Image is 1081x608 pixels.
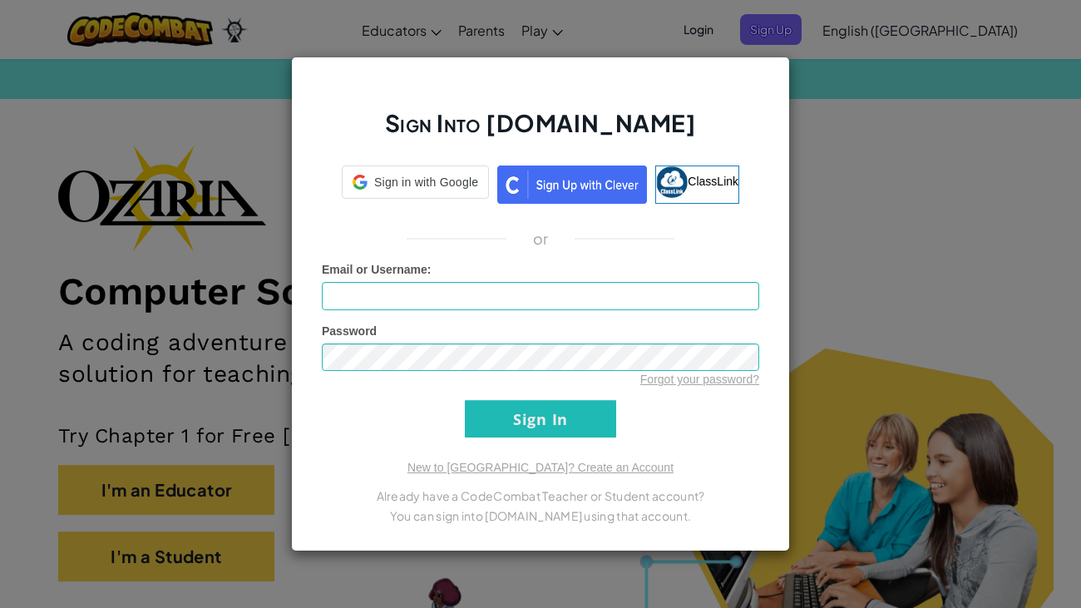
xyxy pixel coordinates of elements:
[342,166,489,204] a: Sign in with Google
[533,229,549,249] p: or
[342,166,489,199] div: Sign in with Google
[322,263,427,276] span: Email or Username
[407,461,674,474] a: New to [GEOGRAPHIC_DATA]? Create an Account
[322,486,759,506] p: Already have a CodeCombat Teacher or Student account?
[322,324,377,338] span: Password
[640,373,759,386] a: Forgot your password?
[374,174,478,190] span: Sign in with Google
[656,166,688,198] img: classlink-logo-small.png
[688,174,738,187] span: ClassLink
[497,166,647,204] img: clever_sso_button@2x.png
[322,107,759,156] h2: Sign Into [DOMAIN_NAME]
[322,261,432,278] label: :
[465,400,616,437] input: Sign In
[322,506,759,526] p: You can sign into [DOMAIN_NAME] using that account.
